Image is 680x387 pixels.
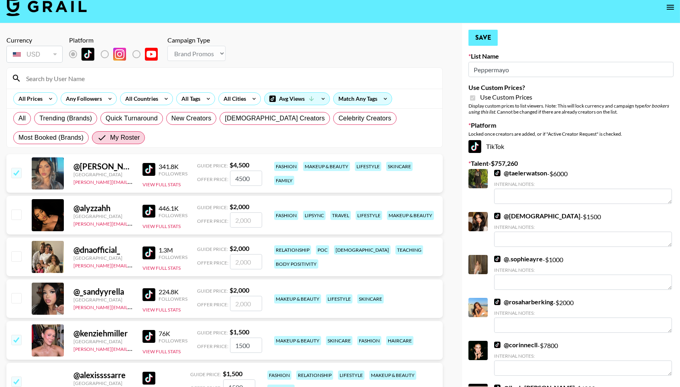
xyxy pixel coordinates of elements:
[303,211,326,220] div: lipsync
[230,203,249,210] strong: $ 2,000
[159,330,187,338] div: 76K
[386,336,413,345] div: haircare
[159,254,187,260] div: Followers
[494,213,501,219] img: TikTok
[494,299,501,305] img: TikTok
[468,121,674,129] label: Platform
[338,114,391,123] span: Celebrity Creators
[494,298,672,333] div: - $ 2000
[494,255,543,263] a: @.sophieayre
[334,245,391,255] div: [DEMOGRAPHIC_DATA]
[303,162,350,171] div: makeup & beauty
[230,338,262,353] input: 1,500
[230,212,262,228] input: 2,000
[73,297,133,303] div: [GEOGRAPHIC_DATA]
[494,353,672,359] div: Internal Notes:
[197,330,228,336] span: Guide Price:
[143,223,181,229] button: View Full Stats
[494,170,501,176] img: TikTok
[494,169,547,177] a: @taelerwatson
[21,72,438,85] input: Search by User Name
[494,341,537,349] a: @corinnecll
[106,114,158,123] span: Quick Turnaround
[73,213,133,219] div: [GEOGRAPHIC_DATA]
[197,343,228,349] span: Offer Price:
[225,114,325,123] span: [DEMOGRAPHIC_DATA] Creators
[177,93,202,105] div: All Tags
[338,371,364,380] div: lifestyle
[494,255,672,290] div: - $ 1000
[143,307,181,313] button: View Full Stats
[468,131,674,137] div: Locked once creators are added, or if "Active Creator Request" is checked.
[265,93,330,105] div: Avg Views
[468,103,669,115] em: for bookers using this list
[18,114,26,123] span: All
[274,259,318,269] div: body positivity
[494,298,553,306] a: @rosaharberking
[143,163,155,176] img: TikTok
[230,171,262,186] input: 4,500
[73,380,133,386] div: [GEOGRAPHIC_DATA]
[143,330,155,343] img: TikTok
[274,294,321,303] div: makeup & beauty
[386,162,413,171] div: skincare
[143,288,155,301] img: TikTok
[6,44,63,64] div: Currency is locked to USD
[159,338,187,344] div: Followers
[494,224,672,230] div: Internal Notes:
[494,212,672,247] div: - $ 1500
[355,162,381,171] div: lifestyle
[143,372,155,385] img: TikTok
[274,176,294,185] div: family
[18,133,83,143] span: Most Booked (Brands)
[197,204,228,210] span: Guide Price:
[143,348,181,354] button: View Full Stats
[274,162,298,171] div: fashion
[357,294,384,303] div: skincare
[8,47,61,61] div: USD
[494,341,672,376] div: - $ 7800
[334,93,392,105] div: Match Any Tags
[468,103,674,115] div: Display custom prices to list viewers. Note: This will lock currency and campaign type . Cannot b...
[6,36,63,44] div: Currency
[230,161,249,169] strong: $ 4,500
[171,114,212,123] span: New Creators
[326,294,352,303] div: lifestyle
[387,211,434,220] div: makeup & beauty
[197,260,228,266] span: Offer Price:
[73,261,192,269] a: [PERSON_NAME][EMAIL_ADDRESS][DOMAIN_NAME]
[159,296,187,302] div: Followers
[73,219,192,227] a: [PERSON_NAME][EMAIL_ADDRESS][DOMAIN_NAME]
[274,245,311,255] div: relationship
[73,255,133,261] div: [GEOGRAPHIC_DATA]
[494,212,580,220] a: @[DEMOGRAPHIC_DATA]
[197,218,228,224] span: Offer Price:
[61,93,104,105] div: Any Followers
[274,211,298,220] div: fashion
[73,171,133,177] div: [GEOGRAPHIC_DATA]
[330,211,351,220] div: travel
[145,48,158,61] img: YouTube
[81,48,94,61] img: TikTok
[73,338,133,344] div: [GEOGRAPHIC_DATA]
[219,93,248,105] div: All Cities
[73,177,192,185] a: [PERSON_NAME][EMAIL_ADDRESS][DOMAIN_NAME]
[494,169,672,204] div: - $ 6000
[494,342,501,348] img: TikTok
[468,159,674,167] label: Talent - $ 757,260
[468,52,674,60] label: List Name
[197,301,228,308] span: Offer Price:
[113,48,126,61] img: Instagram
[197,288,228,294] span: Guide Price:
[143,205,155,218] img: TikTok
[14,93,44,105] div: All Prices
[267,371,291,380] div: fashion
[230,244,249,252] strong: $ 2,000
[73,287,133,297] div: @ _sandyyrella
[230,328,249,336] strong: $ 1,500
[296,371,333,380] div: relationship
[143,265,181,271] button: View Full Stats
[69,46,164,63] div: List locked to TikTok.
[369,371,416,380] div: makeup & beauty
[73,344,192,352] a: [PERSON_NAME][EMAIL_ADDRESS][DOMAIN_NAME]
